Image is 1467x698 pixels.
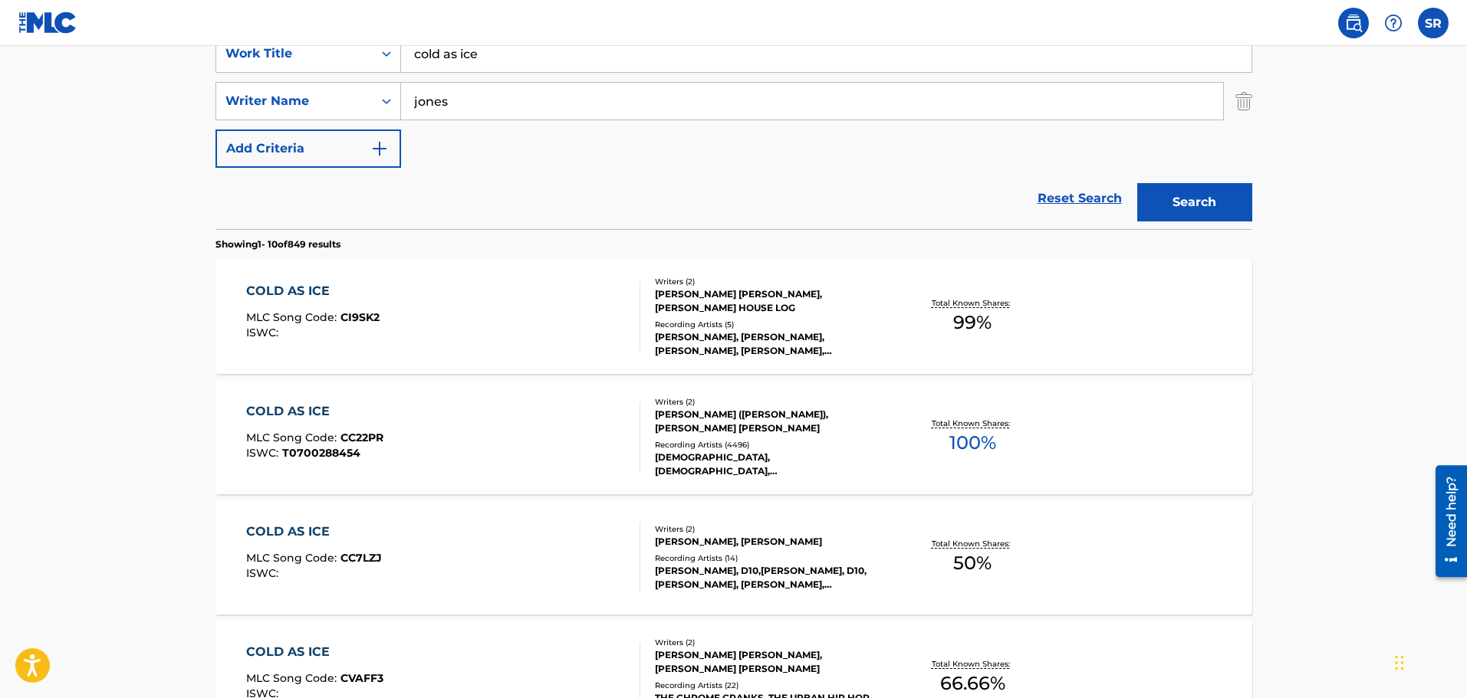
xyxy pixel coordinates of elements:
[340,310,380,324] span: CI9SK2
[932,658,1014,670] p: Total Known Shares:
[282,446,360,460] span: T0700288454
[1235,82,1252,120] img: Delete Criterion
[215,34,1252,229] form: Search Form
[1424,459,1467,582] iframe: Resource Center
[655,535,886,549] div: [PERSON_NAME], [PERSON_NAME]
[246,310,340,324] span: MLC Song Code :
[215,379,1252,494] a: COLD AS ICEMLC Song Code:CC22PRISWC:T0700288454Writers (2)[PERSON_NAME] ([PERSON_NAME]), [PERSON_...
[246,431,340,444] span: MLC Song Code :
[655,330,886,358] div: [PERSON_NAME], [PERSON_NAME], [PERSON_NAME], [PERSON_NAME], [PERSON_NAME]
[246,446,282,460] span: ISWC :
[215,238,340,251] p: Showing 1 - 10 of 849 results
[246,643,383,661] div: COLD AS ICE
[215,500,1252,614] a: COLD AS ICEMLC Song Code:CC7LZJISWC:Writers (2)[PERSON_NAME], [PERSON_NAME]Recording Artists (14)...
[655,680,886,691] div: Recording Artists ( 22 )
[655,564,886,591] div: [PERSON_NAME], D10,[PERSON_NAME], D10,[PERSON_NAME], [PERSON_NAME], [PERSON_NAME],D10
[246,523,382,541] div: COLD AS ICE
[655,276,886,287] div: Writers ( 2 )
[655,552,886,564] div: Recording Artists ( 14 )
[1418,8,1449,38] div: User Menu
[655,396,886,408] div: Writers ( 2 )
[1390,624,1467,698] iframe: Chat Widget
[340,431,383,444] span: CC22PR
[1344,14,1363,32] img: search
[932,418,1014,429] p: Total Known Shares:
[215,259,1252,374] a: COLD AS ICEMLC Song Code:CI9SK2ISWC:Writers (2)[PERSON_NAME] [PERSON_NAME], [PERSON_NAME] HOUSE L...
[1384,14,1403,32] img: help
[655,408,886,435] div: [PERSON_NAME] ([PERSON_NAME]), [PERSON_NAME] [PERSON_NAME]
[932,297,1014,309] p: Total Known Shares:
[953,549,992,577] span: 50 %
[340,551,382,565] span: CC7LZJ
[1395,640,1404,686] div: Drag
[932,538,1014,549] p: Total Known Shares:
[1030,182,1130,215] a: Reset Search
[18,11,77,34] img: MLC Logo
[655,451,886,478] div: [DEMOGRAPHIC_DATA], [DEMOGRAPHIC_DATA], [DEMOGRAPHIC_DATA], [DEMOGRAPHIC_DATA], [DEMOGRAPHIC_DATA]
[340,671,383,685] span: CVAFF3
[953,309,992,336] span: 99 %
[1137,183,1252,221] button: Search
[949,429,996,457] span: 100 %
[370,139,389,158] img: 9d2ae6d4665cec9f34b9.svg
[246,671,340,685] span: MLC Song Code :
[655,287,886,315] div: [PERSON_NAME] [PERSON_NAME], [PERSON_NAME] HOUSE LOG
[246,402,383,421] div: COLD AS ICE
[655,523,886,535] div: Writers ( 2 )
[246,326,282,339] span: ISWC :
[655,637,886,648] div: Writers ( 2 )
[225,92,363,110] div: Writer Name
[655,648,886,676] div: [PERSON_NAME] [PERSON_NAME], [PERSON_NAME] [PERSON_NAME]
[246,551,340,565] span: MLC Song Code :
[940,670,1005,697] span: 66.66 %
[1338,8,1369,38] a: Public Search
[215,129,401,168] button: Add Criteria
[655,439,886,451] div: Recording Artists ( 4496 )
[1378,8,1409,38] div: Help
[246,566,282,580] span: ISWC :
[246,282,380,300] div: COLD AS ICE
[225,44,363,63] div: Work Title
[655,319,886,330] div: Recording Artists ( 5 )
